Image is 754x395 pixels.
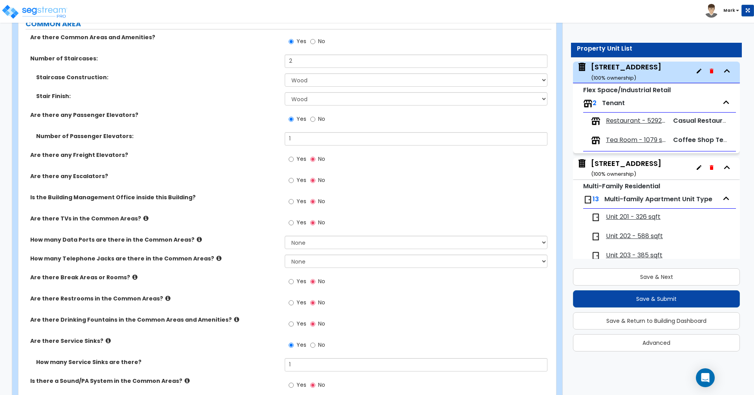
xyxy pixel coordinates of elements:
[36,132,279,140] label: Number of Passenger Elevators:
[185,378,190,384] i: click for more info!
[289,37,294,46] input: Yes
[318,341,325,349] span: No
[310,115,315,124] input: No
[310,341,315,349] input: No
[606,232,663,241] span: Unit 202 - 588 sqft
[165,295,170,301] i: click for more info!
[30,151,279,159] label: Are there any Freight Elevators?
[310,320,315,328] input: No
[296,115,306,123] span: Yes
[289,197,294,206] input: Yes
[318,299,325,306] span: No
[310,218,315,227] input: No
[289,277,294,286] input: Yes
[1,4,68,20] img: logo_pro_r.png
[577,44,736,53] div: Property Unit List
[577,62,587,72] img: building.svg
[30,193,279,201] label: Is the Building Management Office inside this Building?
[318,197,325,205] span: No
[318,277,325,285] span: No
[289,381,294,390] input: Yes
[296,176,306,184] span: Yes
[143,215,148,221] i: click for more info!
[296,381,306,389] span: Yes
[289,115,294,124] input: Yes
[591,116,600,126] img: tenants.png
[310,155,315,164] input: No
[583,195,593,204] img: door.png
[197,237,202,242] i: click for more info!
[318,381,325,389] span: No
[36,92,279,100] label: Stair Finish:
[723,7,735,13] b: Mark
[310,299,315,307] input: No
[296,277,306,285] span: Yes
[296,341,306,349] span: Yes
[591,158,661,178] div: [STREET_ADDRESS]
[573,268,740,286] button: Save & Next
[289,176,294,185] input: Yes
[132,274,137,280] i: click for more info!
[30,295,279,302] label: Are there Restrooms in the Common Areas?
[593,98,597,107] span: 2
[591,213,600,222] img: door.png
[673,135,738,144] span: Coffee Shop Tenant
[289,341,294,349] input: Yes
[234,317,239,322] i: click for more info!
[583,86,671,95] small: Flex Space/Industrial Retail
[591,251,600,260] img: door.png
[30,172,279,180] label: Are there any Escalators?
[216,255,221,261] i: click for more info!
[30,55,279,62] label: Number of Staircases:
[593,195,599,204] span: 13
[30,273,279,281] label: Are there Break Areas or Rooms?
[577,158,661,178] span: 9 N Central Floor 2 & 3
[296,299,306,306] span: Yes
[289,299,294,307] input: Yes
[296,320,306,328] span: Yes
[30,255,279,262] label: How many Telephone Jacks are there in the Common Areas?
[583,99,593,108] img: tenants.png
[318,37,325,45] span: No
[573,312,740,329] button: Save & Return to Building Dashboard
[289,218,294,227] input: Yes
[30,316,279,324] label: Are there Drinking Fountains in the Common Areas and Amenities?
[602,98,625,107] span: Tenant
[289,155,294,164] input: Yes
[30,236,279,244] label: How many Data Ports are there in the Common Areas?
[577,62,661,82] span: 9 N Central Ave Floor 1
[310,176,315,185] input: No
[30,215,279,222] label: Are there TVs in the Common Areas?
[30,377,279,385] label: Is there a Sound/PA System in the Common Areas?
[296,197,306,205] span: Yes
[573,290,740,308] button: Save & Submit
[591,74,636,82] small: ( 100 % ownership)
[604,195,712,204] span: Multi-family Apartment Unit Type
[696,368,715,387] div: Open Intercom Messenger
[26,19,551,29] label: COMMON AREA
[318,320,325,328] span: No
[318,176,325,184] span: No
[310,197,315,206] input: No
[606,251,662,260] span: Unit 203 - 385 sqft
[36,358,279,366] label: How many Service Sinks are there?
[318,218,325,226] span: No
[30,337,279,345] label: Are there Service Sinks?
[30,33,279,41] label: Are there Common Areas and Amenities?
[310,277,315,286] input: No
[705,4,718,18] img: avatar.png
[577,158,587,169] img: building.svg
[583,182,660,191] small: Multi-Family Residential
[318,115,325,123] span: No
[106,338,111,344] i: click for more info!
[30,111,279,119] label: Are there any Passenger Elevators?
[606,213,661,222] span: Unit 201 - 326 sqft
[606,136,666,145] span: Tea Room - 1079 sqft
[310,37,315,46] input: No
[296,218,306,226] span: Yes
[591,136,600,145] img: tenants.png
[310,381,315,390] input: No
[606,116,666,126] span: Restaurant - 5292 sqft
[296,37,306,45] span: Yes
[591,62,661,82] div: [STREET_ADDRESS]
